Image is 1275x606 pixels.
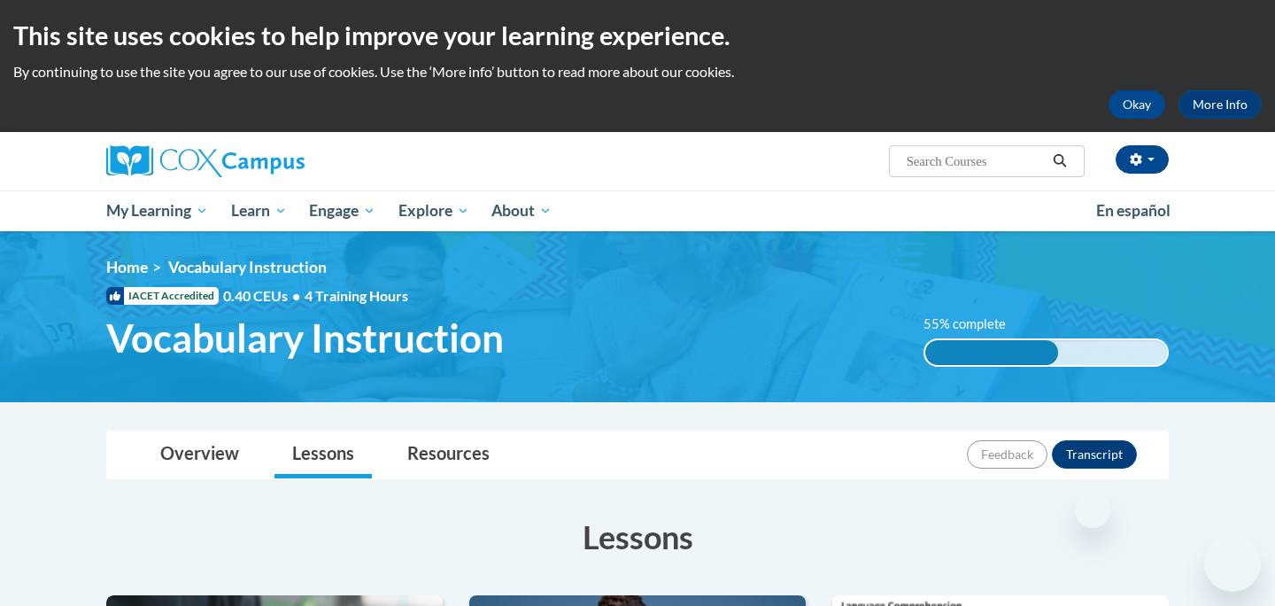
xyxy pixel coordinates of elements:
[106,258,148,276] a: Home
[1096,201,1171,220] span: En español
[106,145,443,177] a: Cox Campus
[13,18,1262,53] h2: This site uses cookies to help improve your learning experience.
[387,190,481,231] a: Explore
[13,62,1262,82] p: By continuing to use the site you agree to our use of cookies. Use the ‘More info’ button to read...
[106,315,504,361] span: Vocabulary Instruction
[1047,151,1073,172] button: Search
[309,200,375,221] span: Engage
[905,151,1047,172] input: Search Courses
[80,190,1195,231] div: Main menu
[220,190,298,231] a: Learn
[1204,535,1261,592] iframe: Button to launch messaging window
[305,287,408,304] span: 4 Training Hours
[297,190,387,231] a: Engage
[274,431,372,478] a: Lessons
[1075,493,1110,528] iframe: Close message
[481,190,564,231] a: About
[106,287,219,305] span: IACET Accredited
[925,340,1058,365] div: 55% complete
[491,200,552,221] span: About
[106,145,305,177] img: Cox Campus
[223,286,305,306] span: 0.40 CEUs
[292,287,300,304] span: •
[923,315,1025,334] label: 55% complete
[1109,90,1165,119] button: Okay
[231,200,287,221] span: Learn
[1085,192,1182,229] a: En español
[95,190,220,231] a: My Learning
[106,515,1169,559] h3: Lessons
[168,258,327,276] span: Vocabulary Instruction
[967,440,1047,469] button: Feedback
[390,431,507,478] a: Resources
[143,431,257,478] a: Overview
[398,200,469,221] span: Explore
[1116,145,1169,174] button: Account Settings
[1052,440,1137,469] button: Transcript
[1178,90,1262,119] a: More Info
[106,200,208,221] span: My Learning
